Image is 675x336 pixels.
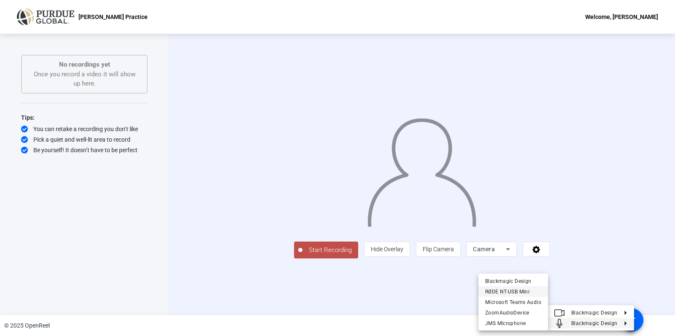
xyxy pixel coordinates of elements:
[485,278,531,284] span: Blackmagic Design
[485,299,541,305] span: Microsoft Teams Audio
[485,320,526,326] span: JMS Microphone
[571,310,617,316] span: Blackmagic Design
[571,320,617,326] span: Blackmagic Design
[485,289,529,295] span: RØDE NT-USB Mini
[485,310,529,316] span: ZoomAudioDevice
[554,308,564,318] mat-icon: Video camera
[554,318,564,328] mat-icon: Microphone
